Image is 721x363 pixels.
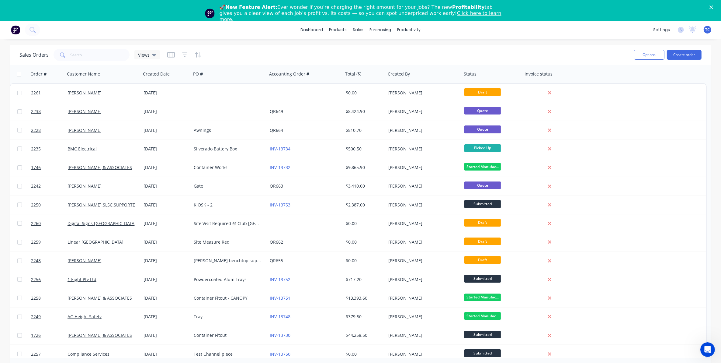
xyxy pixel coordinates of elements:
a: INV-13734 [270,146,290,152]
div: purchasing [366,25,394,34]
div: [DATE] [144,220,189,227]
a: Linear [GEOGRAPHIC_DATA] [68,239,123,245]
span: 1746 [31,164,41,171]
span: 2235 [31,146,41,152]
iframe: Intercom live chat [700,342,715,357]
span: Submitted [464,349,501,357]
div: settings [650,25,673,34]
a: INV-13732 [270,164,290,170]
span: Started Manufac... [464,294,501,301]
span: Draft [464,238,501,245]
button: Create order [667,50,702,60]
div: $0.00 [346,90,382,96]
div: [PERSON_NAME] [388,220,456,227]
span: 2260 [31,220,41,227]
div: [PERSON_NAME] [388,276,456,282]
div: [PERSON_NAME] [388,239,456,245]
a: 2238 [31,102,68,121]
div: Customer Name [67,71,100,77]
span: 2256 [31,276,41,282]
span: 2259 [31,239,41,245]
div: Created By [388,71,410,77]
a: 2249 [31,308,68,326]
div: [PERSON_NAME] [388,183,456,189]
a: 2260 [31,214,68,233]
div: $2,387.00 [346,202,382,208]
div: Site Visit Required @ Club [GEOGRAPHIC_DATA] [194,220,261,227]
div: Site Measure Req [194,239,261,245]
span: 2261 [31,90,41,96]
a: 1746 [31,158,68,177]
span: Views [138,52,150,58]
a: [PERSON_NAME] & ASSOCIATES [68,332,132,338]
div: [DATE] [144,90,189,96]
span: 2242 [31,183,41,189]
span: Submitted [464,331,501,338]
span: Quote [464,107,501,115]
div: [DATE] [144,127,189,133]
div: [DATE] [144,295,189,301]
a: INV-13752 [270,276,290,282]
h1: Sales Orders [19,52,49,58]
a: QR649 [270,108,283,114]
div: [DATE] [144,258,189,264]
div: [DATE] [144,332,189,338]
span: Draft [464,88,501,96]
a: [PERSON_NAME] [68,127,102,133]
a: dashboard [297,25,326,34]
div: $0.00 [346,220,382,227]
div: $0.00 [346,239,382,245]
a: 2228 [31,121,68,139]
a: Compliance Services [68,351,109,357]
a: Digital Signs [GEOGRAPHIC_DATA] [68,220,136,226]
div: [PERSON_NAME] benchtop support [194,258,261,264]
div: [PERSON_NAME] [388,351,456,357]
a: QR664 [270,127,283,133]
input: Search... [71,49,130,61]
div: Container Fitout [194,332,261,338]
div: 🚀 Ever wonder if you’re charging the right amount for your jobs? The new tab gives you a clear vi... [220,4,507,23]
span: 2257 [31,351,41,357]
span: Quote [464,181,501,189]
div: [PERSON_NAME] [388,258,456,264]
a: INV-13750 [270,351,290,357]
div: Test Channel piece [194,351,261,357]
a: [PERSON_NAME] SLSC SUPPORTERS [68,202,140,207]
div: $379.50 [346,314,382,320]
div: Powdercoated Alum Trays [194,276,261,282]
div: Accounting Order # [269,71,309,77]
div: Order # [30,71,47,77]
div: [PERSON_NAME] [388,202,456,208]
span: Submitted [464,200,501,208]
a: 2257 [31,345,68,363]
span: Draft [464,219,501,227]
div: [DATE] [144,183,189,189]
span: 2248 [31,258,41,264]
div: [DATE] [144,276,189,282]
div: sales [350,25,366,34]
span: Started Manufac... [464,163,501,171]
span: 2238 [31,108,41,115]
div: [DATE] [144,164,189,171]
a: INV-13730 [270,332,290,338]
b: Profitability [452,4,485,10]
a: 1 Eight Pty Ltd [68,276,96,282]
a: 2258 [31,289,68,307]
div: Gate [194,183,261,189]
div: Invoice status [525,71,553,77]
div: [PERSON_NAME] [388,127,456,133]
div: $13,393.60 [346,295,382,301]
div: productivity [394,25,424,34]
div: $8,424.90 [346,108,382,115]
div: [DATE] [144,146,189,152]
div: Created Date [143,71,170,77]
a: BMC Electrical [68,146,97,152]
div: [DATE] [144,314,189,320]
div: $0.00 [346,258,382,264]
a: Click here to learn more. [220,10,501,22]
a: AG Height Safety [68,314,102,319]
a: [PERSON_NAME] [68,183,102,189]
a: [PERSON_NAME] [68,258,102,263]
div: $0.00 [346,351,382,357]
div: Silverado Battery Box [194,146,261,152]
